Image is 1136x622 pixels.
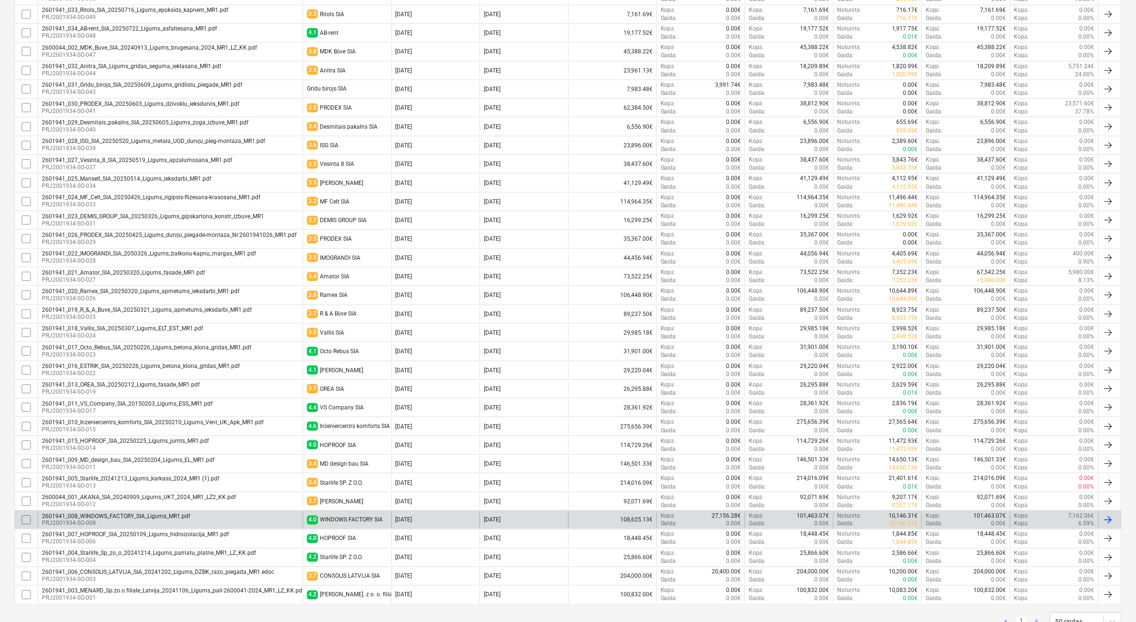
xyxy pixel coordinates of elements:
[1088,576,1136,622] iframe: Chat Widget
[661,194,675,202] p: Kopā :
[1075,108,1095,116] p: 37.78%
[926,127,942,135] p: Gaida :
[926,62,940,71] p: Kopā :
[568,456,656,472] div: 146,501.33€
[726,194,741,202] p: 0.00€
[568,493,656,510] div: 92,071.69€
[800,156,829,164] p: 38,437.60€
[1079,33,1095,41] p: 0.00%
[1065,100,1095,108] p: 23,571.60€
[42,194,260,201] div: 2601941_024_MF_Celt_SIA_20250426_Ligums_rigipsis-flizesana-krasosana_MR1.pdf
[926,118,940,126] p: Kopā :
[726,202,741,210] p: 0.00€
[320,67,346,74] div: Anitra SIA
[568,25,656,41] div: 19,177.52€
[749,62,763,71] p: Kopā :
[661,89,677,97] p: Gaida :
[307,122,318,131] span: 3.4
[1080,156,1095,164] p: 0.00€
[838,33,854,41] p: Gaida :
[992,183,1006,191] p: 0.00€
[661,164,677,172] p: Gaida :
[815,51,829,60] p: 0.00€
[926,25,940,33] p: Kopā :
[661,71,677,79] p: Gaida :
[42,144,265,153] p: PRJ2001934-SO-039
[726,71,741,79] p: 0.00€
[892,174,918,183] p: 4,112.95€
[892,71,918,79] p: 1,820.99€
[838,127,854,135] p: Gaida :
[661,6,675,14] p: Kopā :
[1014,81,1029,89] p: Kopā :
[838,25,861,33] p: Noturēts :
[892,62,918,71] p: 1,820.99€
[1014,174,1029,183] p: Kopā :
[42,25,217,32] div: 2601941_034_AB-rent_SIA_20250722_Ligums_asfaltesana_MR1.pdf
[926,156,940,164] p: Kopā :
[903,145,918,153] p: 0.00€
[484,198,501,205] div: [DATE]
[749,14,766,22] p: Gaida :
[797,194,829,202] p: 114,964.35€
[726,33,741,41] p: 0.00€
[715,81,741,89] p: 3,991.74€
[992,71,1006,79] p: 0.00€
[726,127,741,135] p: 0.00€
[568,343,656,359] div: 31,901.00€
[749,51,766,60] p: Gaida :
[42,70,221,78] p: PRJ2001934-SO-044
[661,14,677,22] p: Gaida :
[568,512,656,528] div: 108,625.13€
[661,202,677,210] p: Gaida :
[726,108,741,116] p: 0.00€
[42,51,257,59] p: PRJ2001934-SO-047
[320,142,338,149] div: ISG SIA
[396,11,412,18] div: [DATE]
[838,174,861,183] p: Noturēts :
[926,137,940,145] p: Kopā :
[661,43,675,51] p: Kopā :
[726,145,741,153] p: 0.00€
[484,161,501,167] div: [DATE]
[396,142,412,149] div: [DATE]
[926,145,942,153] p: Gaida :
[838,145,854,153] p: Gaida :
[903,51,918,60] p: 0.00€
[815,14,829,22] p: 0.00€
[815,33,829,41] p: 0.00€
[800,62,829,71] p: 18,209.89€
[892,25,918,33] p: 1,917.75€
[838,108,854,116] p: Gaida :
[896,127,918,135] p: 655.69€
[926,183,942,191] p: Gaida :
[661,33,677,41] p: Gaida :
[903,33,918,41] p: 0.01€
[320,104,352,111] div: PRODEX SIA
[661,62,675,71] p: Kopā :
[484,48,501,55] div: [DATE]
[992,164,1006,172] p: 0.00€
[749,164,766,172] p: Gaida :
[661,137,675,145] p: Kopā :
[568,287,656,303] div: 106,448.90€
[1079,145,1095,153] p: 0.00%
[42,119,248,126] div: 2601941_029_Desmitais_pakalns_SIA_20250605_Ligums_zoga_izbuve_MR1.pdf
[892,164,918,172] p: 3,843.76€
[726,14,741,22] p: 0.00€
[926,174,940,183] p: Kopā :
[815,89,829,97] p: 0.00€
[981,118,1006,126] p: 6,556.90€
[396,104,412,111] div: [DATE]
[726,118,741,126] p: 0.00€
[396,198,412,205] div: [DATE]
[307,141,318,150] span: 3.6
[42,182,211,190] p: PRJ2001934-SO-034
[1080,81,1095,89] p: 0.00€
[726,62,741,71] p: 0.00€
[800,43,829,51] p: 45,388.22€
[726,156,741,164] p: 0.00€
[42,82,242,88] div: 2601941_031_Gridu_birojs_SIA_20250609_Ligums_gridlistu_piegade_MR1.pdf
[974,194,1006,202] p: 114,964.35€
[1014,100,1029,108] p: Kopā :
